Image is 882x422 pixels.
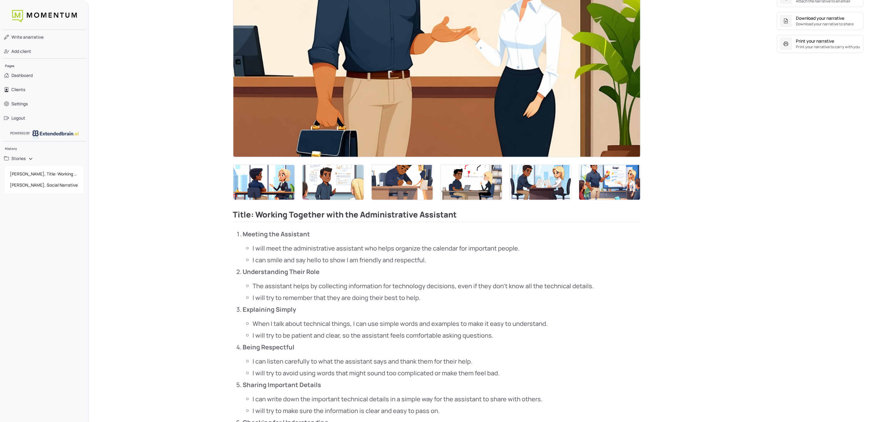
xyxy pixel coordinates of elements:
[579,165,640,200] img: Thumbnail
[11,34,44,40] span: narrative
[243,230,310,238] strong: Meeting the Assistant
[303,165,364,200] img: Thumbnail
[243,343,295,351] strong: Being Respectful
[796,21,854,27] small: Download your narrative to share
[243,268,320,276] strong: Understanding Their Role
[372,165,433,200] img: Thumbnail
[5,168,84,179] a: [PERSON_NAME], Title: Working Together with the Administrative Assistant
[11,72,33,78] span: Dashboard
[253,293,641,302] li: I will try to remember that they are doing their best to help.
[243,305,296,314] strong: Explaining Simply
[32,130,79,138] img: logo
[11,34,26,40] span: Write a
[11,48,31,54] span: Add client
[253,357,641,366] li: I can listen carefully to what the assistant says and thank them for their help.
[796,44,860,50] small: Print your narrative to carry with you
[233,210,641,222] h2: Title: Working Together with the Administrative Assistant
[7,179,81,191] span: [PERSON_NAME], Social Narrative
[11,101,28,107] span: Settings
[253,244,641,253] li: I will meet the administrative assistant who helps organize the calendar for important people.
[233,165,295,200] img: Thumbnail
[11,87,25,93] span: Clients
[243,381,321,389] strong: Sharing Important Details
[253,406,641,416] li: I will try to make sure the information is clear and easy to pass on.
[441,165,502,200] img: Thumbnail
[253,369,641,378] li: I will try to avoid using words that might sound too complicated or make them feel bad.
[11,115,25,121] span: Logout
[11,155,26,162] span: Stories
[253,319,641,328] li: When I talk about technical things, I can use simple words and examples to make it easy to unders...
[777,12,863,30] button: Download your narrativeDownload your narrative to share
[777,35,863,53] button: Print your narrativePrint your narrative to carry with you
[796,15,844,21] div: Download your narrative
[253,255,641,265] li: I can smile and say hello to show I am friendly and respectful.
[253,331,641,340] li: I will try to be patient and clear, so the assistant feels comfortable asking questions.
[5,179,84,191] a: [PERSON_NAME], Social Narrative
[510,165,571,200] img: Thumbnail
[7,168,81,179] span: [PERSON_NAME], Title: Working Together with the Administrative Assistant
[253,395,641,404] li: I can write down the important technical details in a simple way for the assistant to share with ...
[253,281,641,291] li: The assistant helps by collecting information for technology decisions, even if they don’t know a...
[12,10,77,22] img: logo
[796,38,834,44] div: Print your narrative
